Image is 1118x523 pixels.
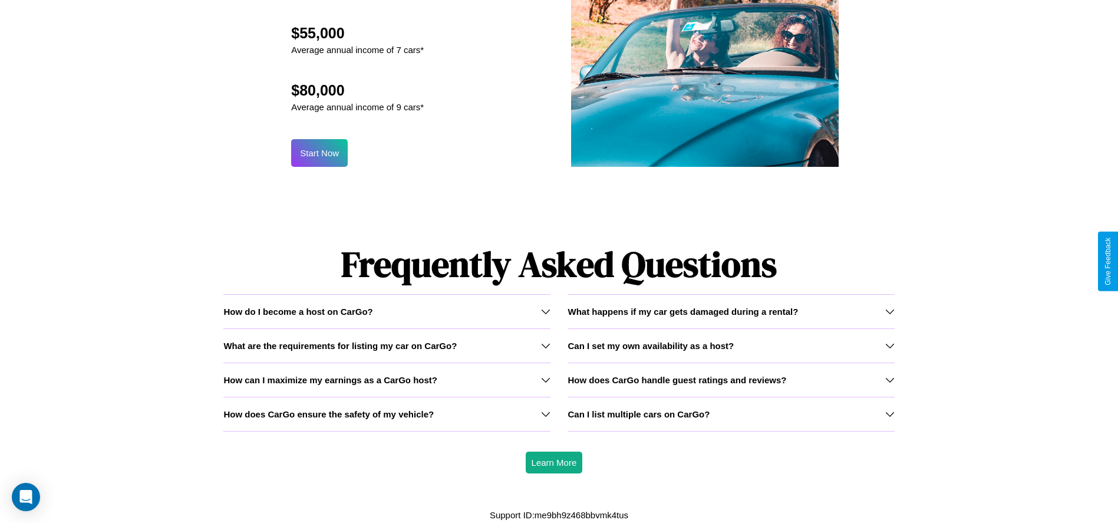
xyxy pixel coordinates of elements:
[568,341,734,351] h3: Can I set my own availability as a host?
[223,341,457,351] h3: What are the requirements for listing my car on CarGo?
[526,452,583,473] button: Learn More
[568,375,787,385] h3: How does CarGo handle guest ratings and reviews?
[223,375,437,385] h3: How can I maximize my earnings as a CarGo host?
[568,409,710,419] h3: Can I list multiple cars on CarGo?
[223,234,894,294] h1: Frequently Asked Questions
[12,483,40,511] div: Open Intercom Messenger
[223,409,434,419] h3: How does CarGo ensure the safety of my vehicle?
[490,507,628,523] p: Support ID: me9bh9z468bbvmk4tus
[568,307,799,317] h3: What happens if my car gets damaged during a rental?
[291,82,424,99] h2: $80,000
[1104,238,1112,285] div: Give Feedback
[223,307,372,317] h3: How do I become a host on CarGo?
[291,139,348,167] button: Start Now
[291,25,424,42] h2: $55,000
[291,99,424,115] p: Average annual income of 9 cars*
[291,42,424,58] p: Average annual income of 7 cars*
